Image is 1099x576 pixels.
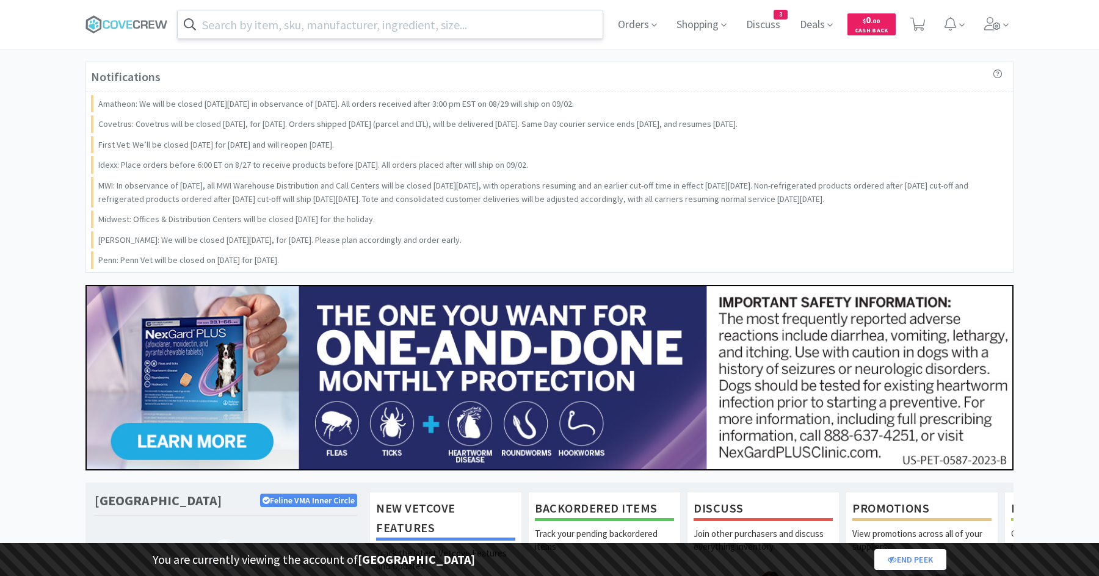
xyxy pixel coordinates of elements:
p: First Vet: We’ll be closed [DATE] for [DATE] and will reopen [DATE]. [98,138,334,151]
h1: Promotions [852,499,992,521]
a: $0.00Cash Back [847,8,896,41]
p: Penn: Penn Vet will be closed on [DATE] for [DATE]. [98,253,279,267]
p: You are currently viewing the account of [153,550,475,569]
p: Idexx: Place orders before 6:00 ET on 8/27 to receive products before [DATE]. All orders placed a... [98,158,528,171]
h1: Backordered Items [535,499,674,521]
p: Covetrus: Covetrus will be closed [DATE], for [DATE]. Orders shipped [DATE] (parcel and LTL), wil... [98,117,738,131]
p: Midwest: Offices & Distribution Centers will be closed [DATE] for the holiday. [98,212,375,226]
strong: [GEOGRAPHIC_DATA] [358,552,475,567]
p: View promotions across all of your suppliers [852,527,992,570]
h1: Discuss [694,499,833,521]
h1: [GEOGRAPHIC_DATA] [95,492,222,509]
span: $ [863,17,866,25]
span: 0 [863,14,880,26]
span: . 00 [871,17,880,25]
p: [PERSON_NAME]: We will be closed [DATE][DATE], for [DATE]. Please plan accordingly and order early. [98,233,462,247]
span: Cash Back [855,27,888,35]
h3: Notifications [91,67,161,87]
img: 24562ba5414042f391a945fa418716b7_350.jpg [85,285,1014,470]
p: Join other purchasers and discuss everything inventory [694,527,833,570]
p: MWI: In observance of [DATE], all MWI Warehouse Distribution and Call Centers will be closed [DAT... [98,179,1003,206]
p: Track your pending backordered items [535,527,674,570]
h1: New Vetcove Features [376,499,515,541]
input: Search by item, sku, manufacturer, ingredient, size... [178,10,603,38]
p: Amatheon: We will be closed [DATE][DATE] in observance of [DATE]. All orders received after 3:00 ... [98,97,574,110]
a: End Peek [874,549,946,570]
p: Feline VMA Inner Circle [260,494,357,507]
a: Discuss3 [741,20,785,31]
span: 3 [774,10,787,19]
